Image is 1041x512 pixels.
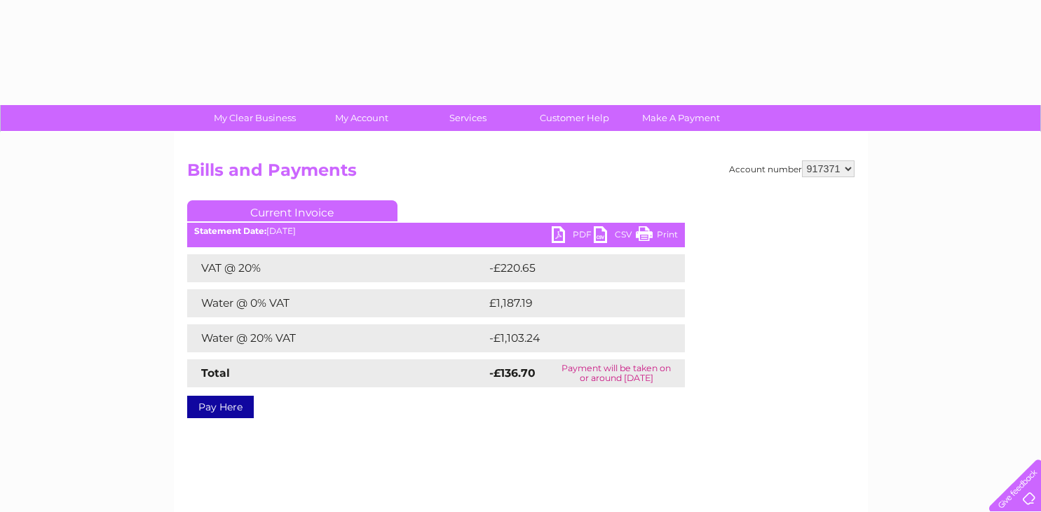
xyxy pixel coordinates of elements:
a: PDF [552,226,594,247]
a: Make A Payment [623,105,739,131]
a: My Account [304,105,419,131]
div: [DATE] [187,226,685,236]
a: Services [410,105,526,131]
td: VAT @ 20% [187,254,486,282]
b: Statement Date: [194,226,266,236]
td: Water @ 20% VAT [187,324,486,352]
a: Pay Here [187,396,254,418]
a: My Clear Business [197,105,313,131]
td: Payment will be taken on or around [DATE] [548,359,685,387]
a: Current Invoice [187,200,397,221]
td: -£220.65 [486,254,662,282]
a: CSV [594,226,636,247]
td: £1,187.19 [486,289,660,317]
h2: Bills and Payments [187,160,855,187]
div: Account number [729,160,855,177]
strong: Total [201,366,230,380]
td: -£1,103.24 [486,324,663,352]
a: Print [636,226,678,247]
strong: -£136.70 [489,366,536,380]
a: Customer Help [517,105,632,131]
td: Water @ 0% VAT [187,289,486,317]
